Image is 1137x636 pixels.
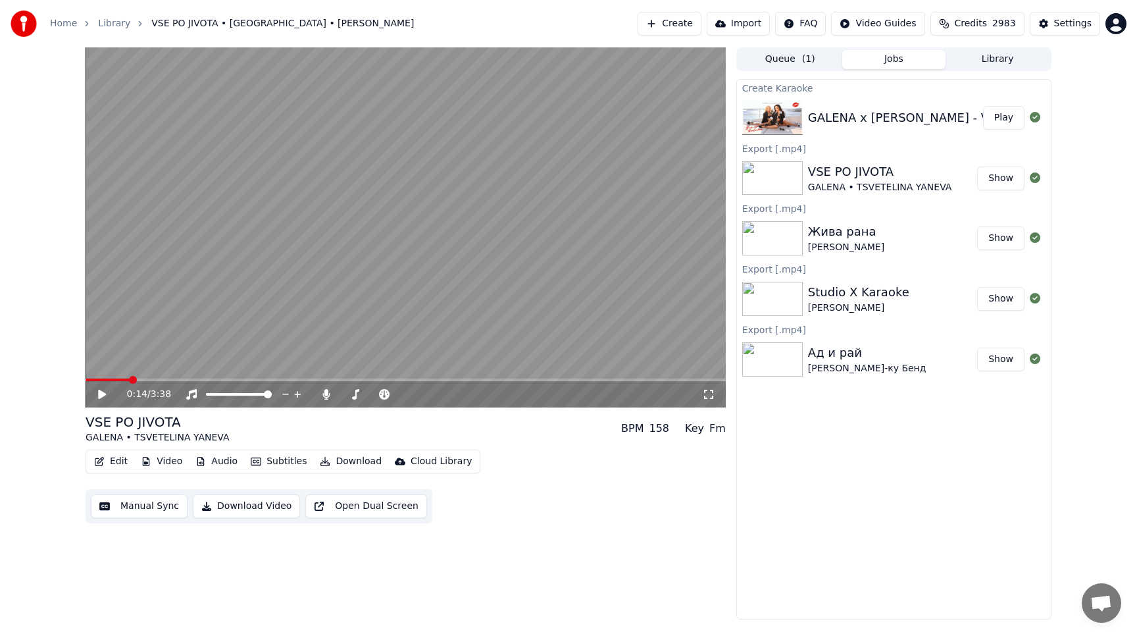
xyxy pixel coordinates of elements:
[737,80,1051,95] div: Create Karaoke
[1082,583,1121,623] div: Отворен чат
[151,388,171,401] span: 3:38
[98,17,130,30] a: Library
[808,283,909,302] div: Studio X Karaoke
[127,388,159,401] div: /
[411,455,472,468] div: Cloud Library
[136,452,188,471] button: Video
[808,302,909,315] div: [PERSON_NAME]
[621,421,644,437] div: BPM
[649,421,669,437] div: 158
[808,344,926,362] div: Ад и рай
[737,261,1051,277] div: Export [.mp4]
[992,17,1016,30] span: 2983
[685,421,704,437] div: Key
[737,200,1051,216] div: Export [.mp4]
[50,17,414,30] nav: breadcrumb
[775,12,826,36] button: FAQ
[89,452,133,471] button: Edit
[808,163,952,181] div: VSE PO JIVOTA
[190,452,243,471] button: Audio
[808,181,952,194] div: GALENA • TSVETELINA YANEVA
[127,388,147,401] span: 0:14
[946,50,1049,69] button: Library
[955,17,987,30] span: Credits
[977,287,1024,311] button: Show
[737,140,1051,156] div: Export [.mp4]
[808,241,884,254] div: [PERSON_NAME]
[737,321,1051,337] div: Export [.mp4]
[86,413,230,431] div: VSE PO JIVOTA
[11,11,37,37] img: youka
[930,12,1024,36] button: Credits2983
[802,53,815,66] span: ( 1 )
[831,12,924,36] button: Video Guides
[983,106,1024,130] button: Play
[50,17,77,30] a: Home
[638,12,701,36] button: Create
[305,494,427,518] button: Open Dual Screen
[709,421,726,437] div: Fm
[1030,12,1100,36] button: Settings
[193,494,300,518] button: Download Video
[977,226,1024,250] button: Show
[842,50,946,69] button: Jobs
[151,17,414,30] span: VSE PO JIVOTA • [GEOGRAPHIC_DATA] • [PERSON_NAME]
[707,12,770,36] button: Import
[1054,17,1092,30] div: Settings
[245,452,312,471] button: Subtitles
[977,167,1024,190] button: Show
[86,431,230,444] div: GALENA • TSVETELINA YANEVA
[315,452,387,471] button: Download
[91,494,188,518] button: Manual Sync
[808,362,926,375] div: [PERSON_NAME]-ку Бенд
[977,348,1024,371] button: Show
[808,223,884,241] div: Жива рана
[738,50,842,69] button: Queue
